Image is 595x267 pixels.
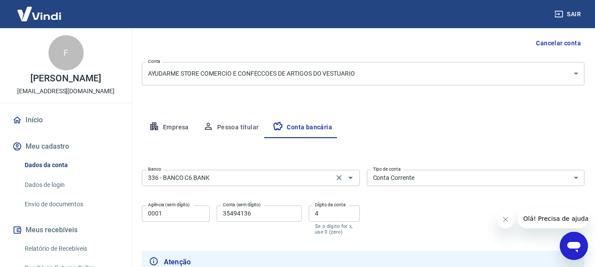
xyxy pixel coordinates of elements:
p: [PERSON_NAME] [30,74,101,83]
a: Envio de documentos [21,195,121,213]
button: Meu cadastro [11,137,121,156]
button: Sair [553,6,584,22]
button: Meus recebíveis [11,220,121,240]
label: Banco [148,166,161,172]
iframe: Mensagem da empresa [518,209,588,228]
a: Relatório de Recebíveis [21,240,121,258]
p: Se o dígito for x, use 0 (zero) [315,223,354,235]
button: Abrir [344,172,357,184]
a: Dados da conta [21,156,121,174]
iframe: Fechar mensagem [497,211,514,228]
a: Dados de login [21,176,121,194]
p: [EMAIL_ADDRESS][DOMAIN_NAME] [17,87,115,96]
label: Conta [148,58,160,65]
a: Início [11,110,121,130]
label: Agência (sem dígito) [148,201,190,208]
button: Conta bancária [266,117,339,138]
button: Cancelar conta [532,35,584,51]
span: Olá! Precisa de ajuda? [5,6,74,13]
iframe: Botão para abrir a janela de mensagens [560,232,588,260]
div: AYUDARME STORE COMERCIO E CONFECCOES DE ARTIGOS DO VESTUARIO [142,62,584,85]
label: Tipo de conta [373,166,401,172]
label: Dígito da conta [315,201,346,208]
img: Vindi [11,0,68,27]
button: Pessoa titular [196,117,266,138]
button: Clear [333,172,345,184]
div: F [48,35,84,70]
label: Conta (sem dígito) [223,201,261,208]
button: Empresa [142,117,196,138]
